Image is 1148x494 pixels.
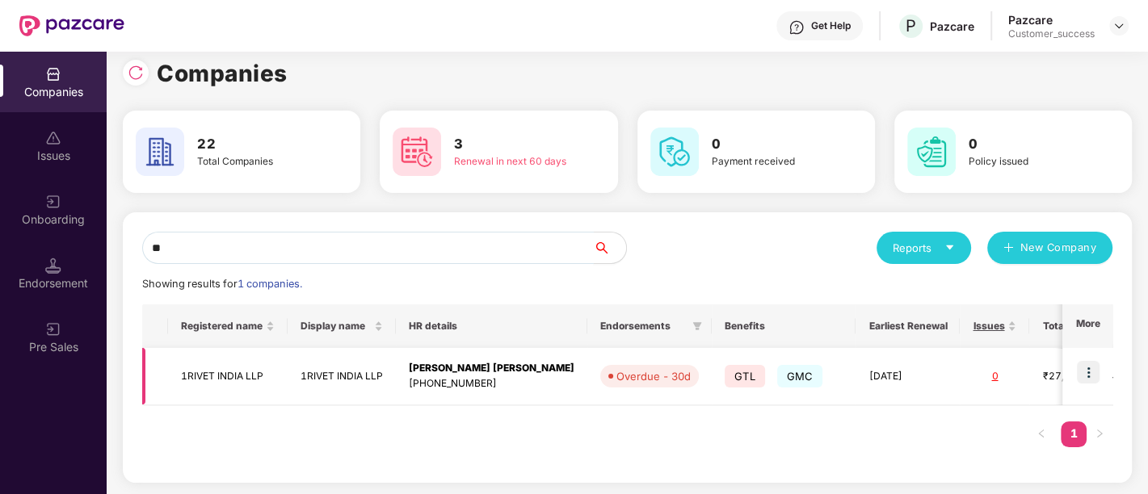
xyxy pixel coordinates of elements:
[1112,19,1125,32] img: svg+xml;base64,PHN2ZyBpZD0iRHJvcGRvd24tMzJ4MzIiIHhtbG5zPSJodHRwOi8vd3d3LnczLm9yZy8yMDAwL3N2ZyIgd2...
[960,304,1029,348] th: Issues
[650,128,699,176] img: svg+xml;base64,PHN2ZyB4bWxucz0iaHR0cDovL3d3dy53My5vcmcvMjAwMC9zdmciIHdpZHRoPSI2MCIgaGVpZ2h0PSI2MC...
[969,154,1087,170] div: Policy issued
[856,348,960,405] td: [DATE]
[301,320,371,333] span: Display name
[1087,421,1112,447] button: right
[973,369,1016,384] div: 0
[944,242,955,253] span: caret-down
[1042,320,1111,333] span: Total Premium
[45,66,61,82] img: svg+xml;base64,PHN2ZyBpZD0iQ29tcGFuaWVzIiB4bWxucz0iaHR0cDovL3d3dy53My5vcmcvMjAwMC9zdmciIHdpZHRoPS...
[45,130,61,146] img: svg+xml;base64,PHN2ZyBpZD0iSXNzdWVzX2Rpc2FibGVkIiB4bWxucz0iaHR0cDovL3d3dy53My5vcmcvMjAwMC9zdmciIH...
[1087,421,1112,447] li: Next Page
[1008,27,1095,40] div: Customer_success
[1062,304,1112,348] th: More
[692,321,702,331] span: filter
[893,240,955,256] div: Reports
[907,128,956,176] img: svg+xml;base64,PHN2ZyB4bWxucz0iaHR0cDovL3d3dy53My5vcmcvMjAwMC9zdmciIHdpZHRoPSI2MCIgaGVpZ2h0PSI2MC...
[181,320,263,333] span: Registered name
[987,232,1112,264] button: plusNew Company
[1042,369,1123,384] div: ₹27,09,549.04
[969,134,1087,155] h3: 0
[856,304,960,348] th: Earliest Renewal
[1020,240,1097,256] span: New Company
[593,241,626,254] span: search
[616,368,691,384] div: Overdue - 30d
[168,348,288,405] td: 1RIVET INDIA LLP
[288,348,396,405] td: 1RIVET INDIA LLP
[1037,429,1046,438] span: left
[712,304,856,348] th: Benefits
[136,128,184,176] img: svg+xml;base64,PHN2ZyB4bWxucz0iaHR0cDovL3d3dy53My5vcmcvMjAwMC9zdmciIHdpZHRoPSI2MCIgaGVpZ2h0PSI2MC...
[409,361,574,376] div: [PERSON_NAME] [PERSON_NAME]
[811,19,851,32] div: Get Help
[45,257,61,274] img: svg+xml;base64,PHN2ZyB3aWR0aD0iMTQuNSIgaGVpZ2h0PSIxNC41IiB2aWV3Qm94PSIwIDAgMTYgMTYiIGZpbGw9Im5vbm...
[45,321,61,337] img: svg+xml;base64,PHN2ZyB3aWR0aD0iMjAiIGhlaWdodD0iMjAiIHZpZXdCb3g9IjAgMCAyMCAyMCIgZmlsbD0ibm9uZSIgeG...
[593,232,627,264] button: search
[1061,421,1087,446] a: 1
[454,134,572,155] h3: 3
[19,15,124,36] img: New Pazcare Logo
[396,304,587,348] th: HR details
[712,154,830,170] div: Payment received
[1028,421,1054,447] button: left
[288,304,396,348] th: Display name
[1008,12,1095,27] div: Pazcare
[157,56,288,91] h1: Companies
[788,19,805,36] img: svg+xml;base64,PHN2ZyBpZD0iSGVscC0zMngzMiIgeG1sbnM9Imh0dHA6Ly93d3cudzMub3JnLzIwMDAvc3ZnIiB3aWR0aD...
[142,278,302,290] span: Showing results for
[454,154,572,170] div: Renewal in next 60 days
[1095,429,1104,438] span: right
[128,65,144,81] img: svg+xml;base64,PHN2ZyBpZD0iUmVsb2FkLTMyeDMyIiB4bWxucz0iaHR0cDovL3d3dy53My5vcmcvMjAwMC9zdmciIHdpZH...
[725,365,765,387] span: GTL
[777,365,823,387] span: GMC
[393,128,441,176] img: svg+xml;base64,PHN2ZyB4bWxucz0iaHR0cDovL3d3dy53My5vcmcvMjAwMC9zdmciIHdpZHRoPSI2MCIgaGVpZ2h0PSI2MC...
[930,19,974,34] div: Pazcare
[600,320,686,333] span: Endorsements
[45,194,61,210] img: svg+xml;base64,PHN2ZyB3aWR0aD0iMjAiIGhlaWdodD0iMjAiIHZpZXdCb3g9IjAgMCAyMCAyMCIgZmlsbD0ibm9uZSIgeG...
[1028,421,1054,447] li: Previous Page
[409,376,574,391] div: [PHONE_NUMBER]
[1029,304,1136,348] th: Total Premium
[1061,421,1087,447] li: 1
[1003,242,1014,255] span: plus
[906,16,916,36] span: P
[712,134,830,155] h3: 0
[1077,361,1100,383] img: icon
[973,320,1004,333] span: Issues
[689,316,705,336] span: filter
[238,278,302,290] span: 1 companies.
[168,304,288,348] th: Registered name
[197,134,315,155] h3: 22
[197,154,315,170] div: Total Companies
